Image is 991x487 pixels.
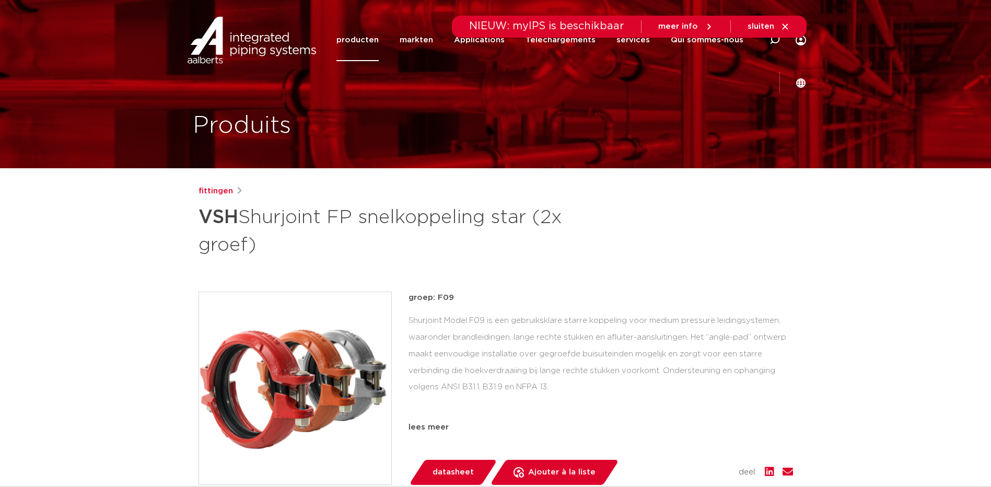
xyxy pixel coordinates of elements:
span: NIEUW: myIPS is beschikbaar [469,21,624,31]
div: lees meer [409,421,793,434]
span: datasheet [433,464,474,481]
span: deel: [739,466,756,479]
nav: Menu [336,19,743,61]
h1: Produits [193,109,291,143]
a: sluiten [748,22,790,31]
font: Shurjoint FP snelkoppeling star (2x groef) [199,208,562,254]
font: Téléchargements [526,36,596,44]
a: markten [400,19,433,61]
font: Qui sommes-nous [671,36,743,44]
p: groep: F09 [409,292,793,304]
font: services [616,36,650,44]
span: sluiten [748,22,774,30]
a: producten [336,19,379,61]
strong: VSH [199,208,238,227]
a: fittingen [199,185,233,198]
a: datasheet [409,460,497,485]
span: meer info [658,22,698,30]
a: Applications [454,19,505,61]
div: my IPS [796,19,806,61]
a: meer info [658,22,714,31]
span: Ajouter à la liste [528,464,596,481]
img: Product Image for VSH Shurjoint FP snelkoppeling star (2x groef) [199,292,391,484]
